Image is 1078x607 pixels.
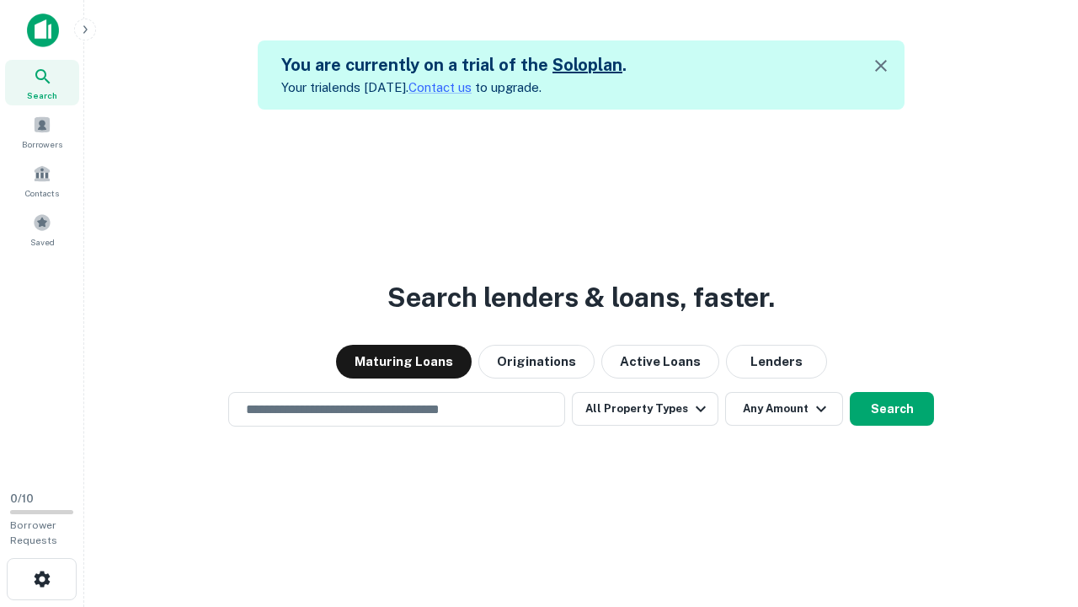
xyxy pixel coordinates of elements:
[408,80,472,94] a: Contact us
[552,55,622,75] a: Soloplan
[22,137,62,151] span: Borrowers
[601,345,719,379] button: Active Loans
[725,392,843,426] button: Any Amount
[27,89,57,102] span: Search
[10,519,57,546] span: Borrower Requests
[25,186,59,200] span: Contacts
[850,392,934,426] button: Search
[27,13,59,47] img: capitalize-icon.png
[30,235,55,249] span: Saved
[5,207,79,252] a: Saved
[478,345,595,379] button: Originations
[5,60,79,105] a: Search
[994,472,1078,553] iframe: Chat Widget
[281,52,627,78] h5: You are currently on a trial of the .
[387,277,775,318] h3: Search lenders & loans, faster.
[572,392,718,426] button: All Property Types
[726,345,827,379] button: Lenders
[10,492,34,505] span: 0 / 10
[281,78,627,98] p: Your trial ends [DATE]. to upgrade.
[336,345,472,379] button: Maturing Loans
[5,158,79,203] a: Contacts
[5,109,79,154] a: Borrowers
